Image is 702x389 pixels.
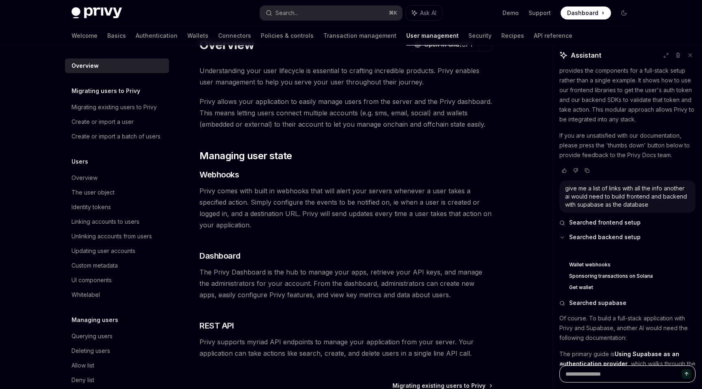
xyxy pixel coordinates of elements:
[71,117,134,127] div: Create or import a user
[199,185,492,231] span: Privy comes with built in webhooks that will alert your servers whenever a user takes a specified...
[65,258,169,273] a: Custom metadata
[501,26,524,45] a: Recipes
[71,261,118,270] div: Custom metadata
[136,26,178,45] a: Authentication
[107,26,126,45] a: Basics
[559,299,695,307] button: Searched supabase
[65,373,169,387] a: Deny list
[71,26,97,45] a: Welcome
[569,218,641,227] span: Searched frontend setup
[199,65,492,88] span: Understanding your user lifecycle is essential to crafting incredible products. Privy enables use...
[468,26,492,45] a: Security
[65,129,169,144] a: Create or import a batch of users
[65,115,169,129] a: Create or import a user
[71,275,112,285] div: UI components
[65,171,169,185] a: Overview
[569,261,611,268] span: Wallet webhooks
[71,331,113,341] div: Querying users
[71,202,111,212] div: Identity tokens
[65,185,169,200] a: The user object
[199,336,492,359] span: Privy supports myriad API endpoints to manage your application from your server. Your application...
[71,86,140,96] h5: Migrating users to Privy
[71,375,94,385] div: Deny list
[569,271,695,281] a: Sponsoring transactions on Solana
[199,149,292,162] span: Managing user state
[71,231,152,241] div: Unlinking accounts from users
[569,273,653,279] span: Sponsoring transactions on Solana
[559,349,695,388] p: The primary guide is , which walks through the entire process of integrating Privy with Supabase ...
[71,217,139,227] div: Linking accounts to users
[571,50,601,60] span: Assistant
[569,233,641,241] span: Searched backend setup
[71,246,135,256] div: Updating user accounts
[199,250,240,261] span: Dashboard
[260,6,402,20] button: Search...⌘K
[559,131,695,160] p: If you are unsatisfied with our documentation, please press the 'thumbs down' button below to pro...
[65,273,169,287] a: UI components
[65,214,169,229] a: Linking accounts to users
[406,6,442,20] button: Ask AI
[65,358,169,373] a: Allow list
[71,7,122,19] img: dark logo
[561,6,611,19] a: Dashboard
[529,9,551,17] a: Support
[71,61,99,71] div: Overview
[682,369,691,379] button: Send message
[565,184,690,209] div: give me a list of links with all the info another ai would need to build frontend and backend wit...
[199,169,239,180] span: Webhooks
[71,132,160,141] div: Create or import a batch of users
[389,10,397,16] span: ⌘ K
[71,102,157,112] div: Migrating existing users to Privy
[567,9,598,17] span: Dashboard
[503,9,519,17] a: Demo
[569,260,695,270] a: Wallet webhooks
[559,350,679,367] strong: Using Supabase as an authentication provider
[569,299,626,307] span: Searched supabase
[65,329,169,344] a: Querying users
[65,100,169,115] a: Migrating existing users to Privy
[71,290,100,300] div: Whitelabel
[71,173,97,183] div: Overview
[71,188,115,197] div: The user object
[187,26,208,45] a: Wallets
[323,26,396,45] a: Transaction management
[71,361,94,370] div: Allow list
[218,26,251,45] a: Connectors
[261,26,314,45] a: Policies & controls
[559,233,695,241] button: Searched backend setup
[199,96,492,130] span: Privy allows your application to easily manage users from the server and the Privy dashboard. Thi...
[65,229,169,244] a: Unlinking accounts from users
[71,157,88,166] h5: Users
[420,9,436,17] span: Ask AI
[65,244,169,258] a: Updating user accounts
[65,287,169,302] a: Whitelabel
[71,315,118,325] h5: Managing users
[534,26,572,45] a: API reference
[65,200,169,214] a: Identity tokens
[569,284,593,291] span: Get wallet
[617,6,630,19] button: Toggle dark mode
[65,58,169,73] a: Overview
[199,266,492,300] span: The Privy Dashboard is the hub to manage your apps, retrieve your API keys, and manage the admini...
[199,320,234,331] span: REST API
[275,8,298,18] div: Search...
[569,283,695,292] a: Get wallet
[559,218,695,227] button: Searched frontend setup
[65,344,169,358] a: Deleting users
[559,56,695,124] p: I understand your frustration. Our documentation provides the components for a full-stack setup r...
[406,26,459,45] a: User management
[559,313,695,343] p: Of course. To build a full-stack application with Privy and Supabase, another AI would need the f...
[71,346,110,356] div: Deleting users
